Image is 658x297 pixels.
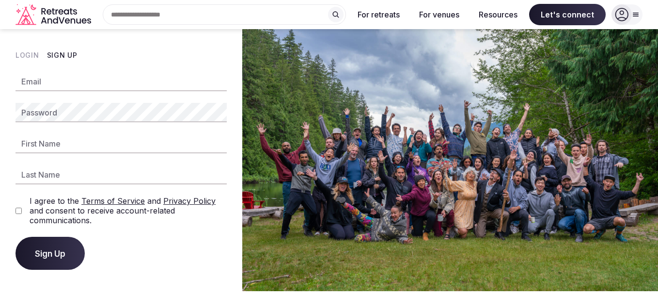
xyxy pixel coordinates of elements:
button: Login [16,50,39,60]
button: Resources [471,4,525,25]
span: Let's connect [529,4,606,25]
button: Sign Up [47,50,78,60]
a: Terms of Service [81,196,145,206]
label: I agree to the and and consent to receive account-related communications. [30,196,227,225]
svg: Retreats and Venues company logo [16,4,93,26]
a: Visit the homepage [16,4,93,26]
button: Sign Up [16,237,85,270]
span: Sign Up [35,248,65,258]
button: For venues [411,4,467,25]
a: Privacy Policy [163,196,216,206]
img: My Account Background [242,29,658,291]
button: For retreats [350,4,407,25]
